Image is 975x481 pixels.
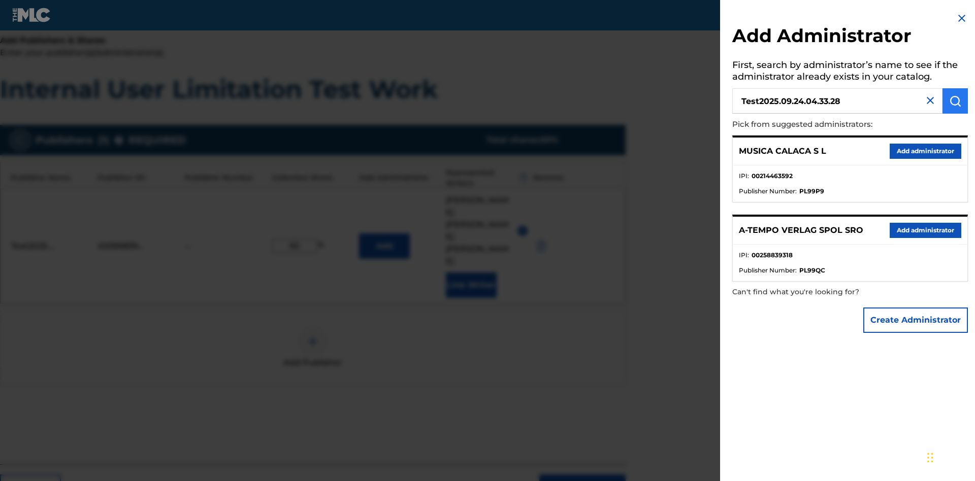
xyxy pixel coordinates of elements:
img: close [924,94,936,107]
button: Add administrator [890,144,961,159]
img: MLC Logo [12,8,51,22]
p: A-TEMPO VERLAG SPOL SRO [739,224,863,236]
h2: Add Administrator [732,24,968,50]
input: Search administrator’s name [732,88,942,114]
strong: 00258839318 [752,251,793,260]
span: IPI : [739,251,749,260]
strong: PL99QC [799,266,825,275]
div: Drag [927,442,933,473]
h5: First, search by administrator’s name to see if the administrator already exists in your catalog. [732,56,968,88]
span: IPI : [739,171,749,181]
strong: PL99P9 [799,187,824,196]
span: Publisher Number : [739,187,797,196]
img: Search Works [949,95,961,107]
button: Add administrator [890,223,961,238]
p: Can't find what you're looking for? [732,282,910,302]
button: Create Administrator [863,307,968,333]
span: Publisher Number : [739,266,797,275]
iframe: Chat Widget [924,432,975,481]
p: Pick from suggested administrators: [732,114,910,135]
p: MUSICA CALACA S L [739,145,826,157]
strong: 00214463592 [752,171,793,181]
